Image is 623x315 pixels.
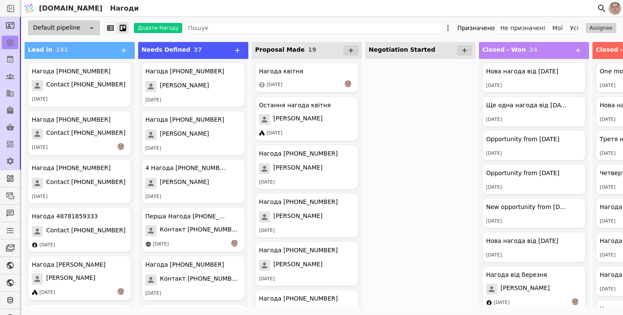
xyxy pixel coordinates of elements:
span: [PERSON_NAME] [160,81,209,92]
div: [DATE] [32,144,47,151]
span: [DOMAIN_NAME] [39,3,103,14]
div: Нагода [PHONE_NUMBER][PERSON_NAME][DATE] [255,241,359,286]
a: Додати Нагоду [129,23,182,33]
div: New opportunity from [DATE] [486,203,567,212]
div: [DATE] [39,242,55,249]
span: 24 [529,46,537,53]
div: [DATE] [32,96,47,103]
span: [PERSON_NAME] [160,178,209,189]
img: other.svg [259,82,265,88]
span: Needs Defined [142,46,190,53]
div: Призначено [457,22,495,34]
div: [DATE] [600,150,615,157]
div: Нагода [PHONE_NUMBER] [32,164,111,173]
a: [DOMAIN_NAME] [21,0,107,17]
div: Нагода 48781859333Contact [PHONE_NUMBER][DATE] [28,207,131,252]
div: [DATE] [600,286,615,293]
div: Перша Нагода [PHONE_NUMBER]Контакт [PHONE_NUMBER][DATE]РS [142,207,245,252]
img: google-ads.svg [32,290,38,295]
img: facebook.svg [32,242,38,248]
span: [PERSON_NAME] [273,163,323,174]
div: Нова нагода від [DATE][DATE] [482,62,586,93]
div: [DATE] [600,116,615,123]
div: [DATE] [267,130,282,137]
div: Нагода [PHONE_NUMBER][PERSON_NAME][DATE] [142,111,245,156]
div: [DATE] [32,193,47,201]
div: Нагода [PHONE_NUMBER][PERSON_NAME][DATE] [255,193,359,238]
div: [DATE] [486,116,502,123]
div: [DATE] [153,241,169,248]
div: Нагода квітня[DATE]РS [255,62,359,93]
div: Нова нагода від [DATE][DATE] [482,232,586,262]
div: Нагода [PHONE_NUMBER] [259,198,338,206]
div: [DATE] [145,193,161,201]
div: [DATE] [486,252,502,259]
button: Assignee [586,23,616,33]
img: facebook.svg [486,300,492,306]
div: New opportunity from [DATE][DATE] [482,198,586,229]
span: Contact [PHONE_NUMBER] [46,178,125,189]
div: [DATE] [600,218,615,225]
span: 19 [308,46,316,53]
span: [PERSON_NAME] [273,260,323,271]
h2: Нагоди [107,3,139,14]
div: [DATE] [600,82,615,89]
img: РS [231,240,238,247]
img: google-ads.svg [259,130,265,136]
div: Нагода [PHONE_NUMBER] [259,149,338,158]
div: Нагода [PHONE_NUMBER] [145,115,224,124]
span: Closed - Won [482,46,526,53]
div: [DATE] [145,145,161,152]
div: Opportunity from [DATE] [486,135,559,144]
div: Нагода [PHONE_NUMBER] [259,294,338,303]
span: Контакт [PHONE_NUMBER] [160,225,241,236]
div: [DATE] [259,179,275,186]
div: Остання нагода квітня[PERSON_NAME][DATE] [255,96,359,141]
div: Перша Нагода [PHONE_NUMBER] [145,212,226,221]
div: Opportunity from [DATE][DATE] [482,130,586,161]
div: Default pipeline [28,20,100,35]
div: 4 Нагода [PHONE_NUMBER] [145,164,226,173]
img: Logo [23,0,36,17]
span: Contact [PHONE_NUMBER] [46,80,125,91]
div: [DATE] [39,289,55,296]
img: online-store.svg [145,241,151,247]
div: Нагода [PHONE_NUMBER] [32,115,111,124]
div: Нагода [PHONE_NUMBER][PERSON_NAME][DATE] [142,62,245,107]
span: Negotiation Started [369,46,435,53]
div: [DATE] [259,227,275,234]
button: Мої [549,22,567,34]
div: Нагода [PHONE_NUMBER]Contact [PHONE_NUMBER][DATE] [28,159,131,204]
input: Пошук [186,22,442,34]
div: [DATE] [486,218,502,225]
div: Нова нагода від [DATE] [486,237,558,245]
div: Нагода [PHONE_NUMBER][PERSON_NAME][DATE] [255,145,359,190]
div: Нагода [PHONE_NUMBER] [32,67,111,76]
button: Не призначені [497,22,549,34]
div: Нагода [PHONE_NUMBER] [145,260,224,269]
div: [DATE] [486,184,502,191]
button: Додати Нагоду [134,23,182,33]
div: [DATE] [600,252,615,259]
div: Нагода [PHONE_NUMBER] [145,67,224,76]
div: Ще одна нагода від [DATE][DATE] [482,96,586,127]
div: Нагода [PHONE_NUMBER]Контакт [PHONE_NUMBER][DATE] [142,256,245,301]
div: Остання нагода квітня [259,101,331,110]
div: [DATE] [600,184,615,191]
span: Lead in [28,46,53,53]
div: [DATE] [486,82,502,89]
div: [DATE] [259,276,275,283]
div: Opportunity from [DATE][DATE] [482,164,586,195]
div: 4 Нагода [PHONE_NUMBER][PERSON_NAME][DATE] [142,159,245,204]
span: Proposal Made [255,46,305,53]
div: [DATE] [145,290,161,297]
div: Нагода квітня [259,67,303,76]
img: РS [117,143,124,150]
div: [DATE] [145,97,161,104]
div: Нагода [PHONE_NUMBER] [259,246,338,255]
div: Нагода від березня[PERSON_NAME][DATE]РS [482,266,586,311]
div: Нагода від березня [486,270,547,279]
span: [PERSON_NAME] [273,212,323,223]
div: [DATE] [486,150,502,157]
div: [DATE] [267,81,282,89]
